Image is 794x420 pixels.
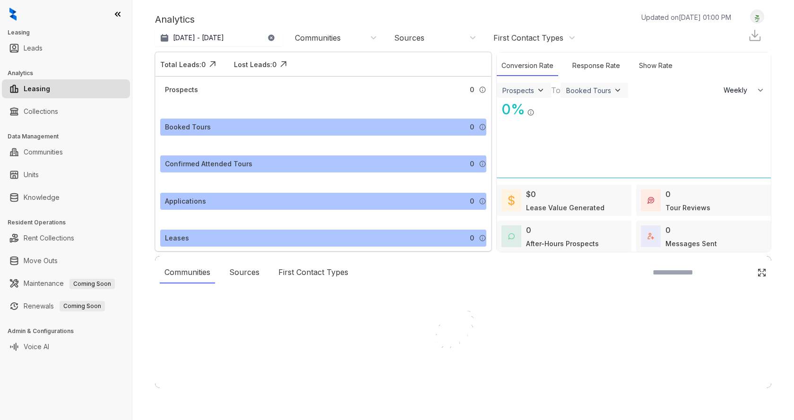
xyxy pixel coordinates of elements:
[508,195,515,206] img: LeaseValue
[155,12,195,26] p: Analytics
[24,251,58,270] a: Move Outs
[24,337,49,356] a: Voice AI
[535,100,549,114] img: Click Icon
[497,99,525,120] div: 0 %
[2,274,130,293] li: Maintenance
[24,297,105,316] a: RenewalsComing Soon
[173,33,224,43] p: [DATE] - [DATE]
[470,122,474,132] span: 0
[566,86,611,94] div: Booked Tours
[470,233,474,243] span: 0
[479,197,486,205] img: Info
[665,239,717,249] div: Messages Sent
[641,12,731,22] p: Updated on [DATE] 01:00 PM
[2,143,130,162] li: Communities
[527,109,535,116] img: Info
[470,159,474,169] span: 0
[69,279,115,289] span: Coming Soon
[24,79,50,98] a: Leasing
[2,79,130,98] li: Leasing
[24,102,58,121] a: Collections
[160,60,206,69] div: Total Leads: 0
[665,203,710,213] div: Tour Reviews
[2,337,130,356] li: Voice AI
[234,60,276,69] div: Lost Leads: 0
[493,33,563,43] div: First Contact Types
[634,56,677,76] div: Show Rate
[470,196,474,206] span: 0
[526,239,599,249] div: After-Hours Prospects
[8,69,132,77] h3: Analytics
[479,86,486,94] img: Info
[751,12,764,22] img: UserAvatar
[718,82,771,99] button: Weekly
[497,56,558,76] div: Conversion Rate
[2,188,130,207] li: Knowledge
[24,188,60,207] a: Knowledge
[160,262,215,283] div: Communities
[8,28,132,37] h3: Leasing
[2,229,130,248] li: Rent Collections
[8,218,132,227] h3: Resident Operations
[276,57,291,71] img: Click Icon
[24,229,74,248] a: Rent Collections
[8,132,132,141] h3: Data Management
[724,86,752,95] span: Weekly
[394,33,424,43] div: Sources
[2,165,130,184] li: Units
[24,143,63,162] a: Communities
[224,262,264,283] div: Sources
[613,86,622,95] img: ViewFilterArrow
[206,57,220,71] img: Click Icon
[295,33,341,43] div: Communities
[551,85,561,96] div: To
[24,165,39,184] a: Units
[526,189,536,200] div: $0
[9,8,17,21] img: logo
[2,251,130,270] li: Move Outs
[665,224,671,236] div: 0
[165,122,211,132] div: Booked Tours
[165,159,252,169] div: Confirmed Attended Tours
[416,289,510,384] img: Loader
[665,189,671,200] div: 0
[479,234,486,242] img: Info
[155,29,283,46] button: [DATE] - [DATE]
[757,268,767,277] img: Click Icon
[479,123,486,131] img: Info
[2,297,130,316] li: Renewals
[60,301,105,311] span: Coming Soon
[274,262,353,283] div: First Contact Types
[2,39,130,58] li: Leads
[508,233,515,240] img: AfterHoursConversations
[8,327,132,335] h3: Admin & Configurations
[165,196,206,206] div: Applications
[24,39,43,58] a: Leads
[647,197,654,204] img: TourReviews
[536,86,545,95] img: ViewFilterArrow
[165,233,189,243] div: Leases
[447,384,480,393] div: Loading...
[2,102,130,121] li: Collections
[526,203,604,213] div: Lease Value Generated
[526,224,531,236] div: 0
[470,85,474,95] span: 0
[165,85,198,95] div: Prospects
[737,268,745,276] img: SearchIcon
[502,86,534,94] div: Prospects
[647,233,654,240] img: TotalFum
[748,28,762,43] img: Download
[479,160,486,168] img: Info
[568,56,625,76] div: Response Rate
